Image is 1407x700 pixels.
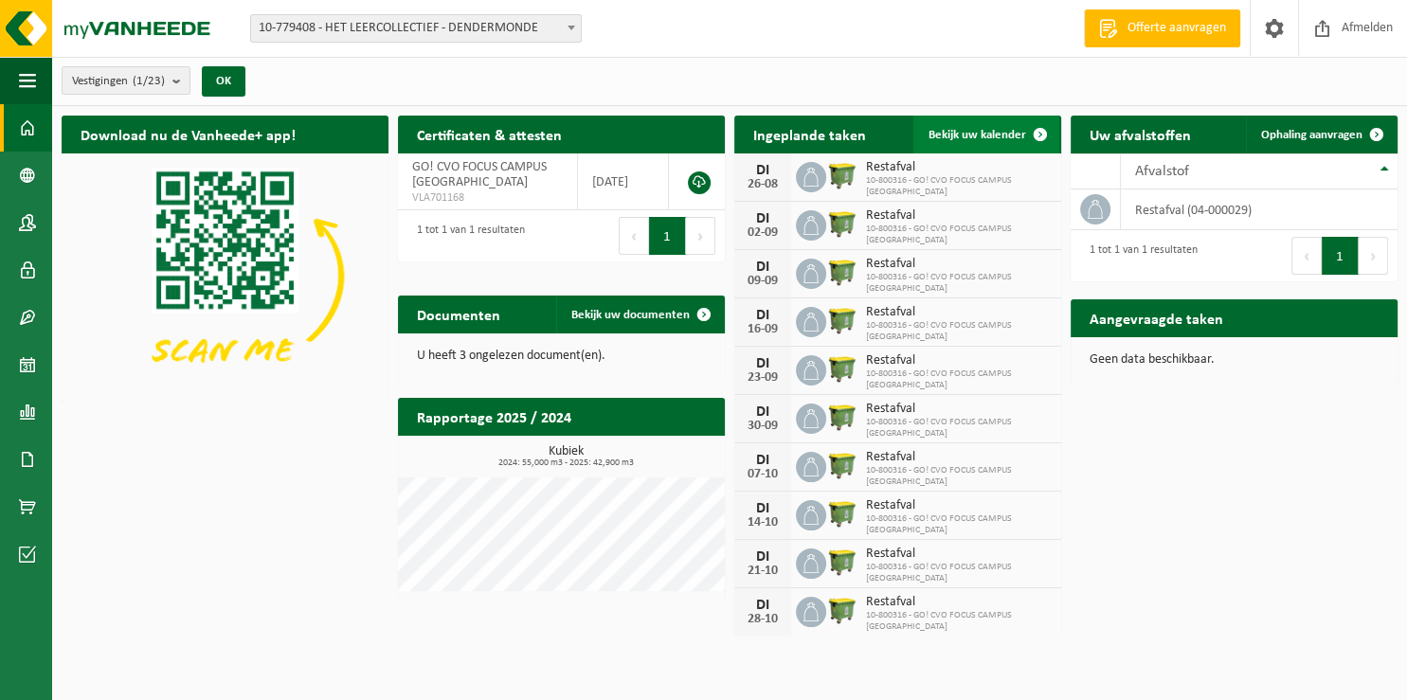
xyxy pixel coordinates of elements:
[744,420,782,433] div: 30-09
[744,163,782,178] div: DI
[866,208,1052,224] span: Restafval
[866,417,1052,440] span: 10-800316 - GO! CVO FOCUS CAMPUS [GEOGRAPHIC_DATA]
[866,610,1052,633] span: 10-800316 - GO! CVO FOCUS CAMPUS [GEOGRAPHIC_DATA]
[826,449,858,481] img: WB-1100-HPE-GN-51
[866,595,1052,610] span: Restafval
[398,116,581,153] h2: Certificaten & attesten
[578,153,669,210] td: [DATE]
[407,445,725,468] h3: Kubiek
[571,309,690,321] span: Bekijk uw documenten
[744,598,782,613] div: DI
[744,501,782,516] div: DI
[866,547,1052,562] span: Restafval
[1135,164,1189,179] span: Afvalstof
[412,160,547,189] span: GO! CVO FOCUS CAMPUS [GEOGRAPHIC_DATA]
[866,272,1052,295] span: 10-800316 - GO! CVO FOCUS CAMPUS [GEOGRAPHIC_DATA]
[826,352,858,385] img: WB-1100-HPE-GN-51
[744,453,782,468] div: DI
[250,14,582,43] span: 10-779408 - HET LEERCOLLECTIEF - DENDERMONDE
[202,66,245,97] button: OK
[744,260,782,275] div: DI
[1261,129,1362,141] span: Ophaling aanvragen
[866,498,1052,513] span: Restafval
[649,217,686,255] button: 1
[686,217,715,255] button: Next
[584,435,723,473] a: Bekijk rapportage
[866,450,1052,465] span: Restafval
[398,398,590,435] h2: Rapportage 2025 / 2024
[62,116,315,153] h2: Download nu de Vanheede+ app!
[826,207,858,240] img: WB-1100-HPE-GN-51
[744,371,782,385] div: 23-09
[913,116,1059,153] a: Bekijk uw kalender
[133,75,165,87] count: (1/23)
[826,401,858,433] img: WB-1100-HPE-GN-51
[417,350,706,363] p: U heeft 3 ongelezen document(en).
[744,178,782,191] div: 26-08
[1246,116,1396,153] a: Ophaling aanvragen
[826,497,858,529] img: WB-1100-HPE-GN-51
[866,368,1052,391] span: 10-800316 - GO! CVO FOCUS CAMPUS [GEOGRAPHIC_DATA]
[407,458,725,468] span: 2024: 55,000 m3 - 2025: 42,900 m3
[1071,116,1210,153] h2: Uw afvalstoffen
[251,15,581,42] span: 10-779408 - HET LEERCOLLECTIEF - DENDERMONDE
[866,465,1052,488] span: 10-800316 - GO! CVO FOCUS CAMPUS [GEOGRAPHIC_DATA]
[62,66,190,95] button: Vestigingen(1/23)
[556,296,723,333] a: Bekijk uw documenten
[866,175,1052,198] span: 10-800316 - GO! CVO FOCUS CAMPUS [GEOGRAPHIC_DATA]
[72,67,165,96] span: Vestigingen
[1121,189,1398,230] td: restafval (04-000029)
[744,323,782,336] div: 16-09
[826,159,858,191] img: WB-1100-HPE-GN-51
[1322,237,1359,275] button: 1
[407,215,525,257] div: 1 tot 1 van 1 resultaten
[866,402,1052,417] span: Restafval
[1123,19,1231,38] span: Offerte aanvragen
[619,217,649,255] button: Previous
[744,211,782,226] div: DI
[744,516,782,529] div: 14-10
[398,296,519,332] h2: Documenten
[826,594,858,626] img: WB-1100-HPE-GN-51
[866,353,1052,368] span: Restafval
[1080,235,1198,277] div: 1 tot 1 van 1 resultaten
[744,549,782,565] div: DI
[744,404,782,420] div: DI
[1084,9,1240,47] a: Offerte aanvragen
[866,305,1052,320] span: Restafval
[744,226,782,240] div: 02-09
[744,356,782,371] div: DI
[866,513,1052,536] span: 10-800316 - GO! CVO FOCUS CAMPUS [GEOGRAPHIC_DATA]
[1090,353,1379,367] p: Geen data beschikbaar.
[734,116,885,153] h2: Ingeplande taken
[412,190,563,206] span: VLA701168
[866,257,1052,272] span: Restafval
[744,565,782,578] div: 21-10
[744,468,782,481] div: 07-10
[1359,237,1388,275] button: Next
[866,562,1052,584] span: 10-800316 - GO! CVO FOCUS CAMPUS [GEOGRAPHIC_DATA]
[929,129,1026,141] span: Bekijk uw kalender
[826,256,858,288] img: WB-1100-HPE-GN-51
[826,546,858,578] img: WB-1100-HPE-GN-51
[744,275,782,288] div: 09-09
[1071,299,1242,336] h2: Aangevraagde taken
[826,304,858,336] img: WB-1100-HPE-GN-51
[866,160,1052,175] span: Restafval
[744,613,782,626] div: 28-10
[1291,237,1322,275] button: Previous
[62,153,388,399] img: Download de VHEPlus App
[866,320,1052,343] span: 10-800316 - GO! CVO FOCUS CAMPUS [GEOGRAPHIC_DATA]
[744,308,782,323] div: DI
[866,224,1052,246] span: 10-800316 - GO! CVO FOCUS CAMPUS [GEOGRAPHIC_DATA]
